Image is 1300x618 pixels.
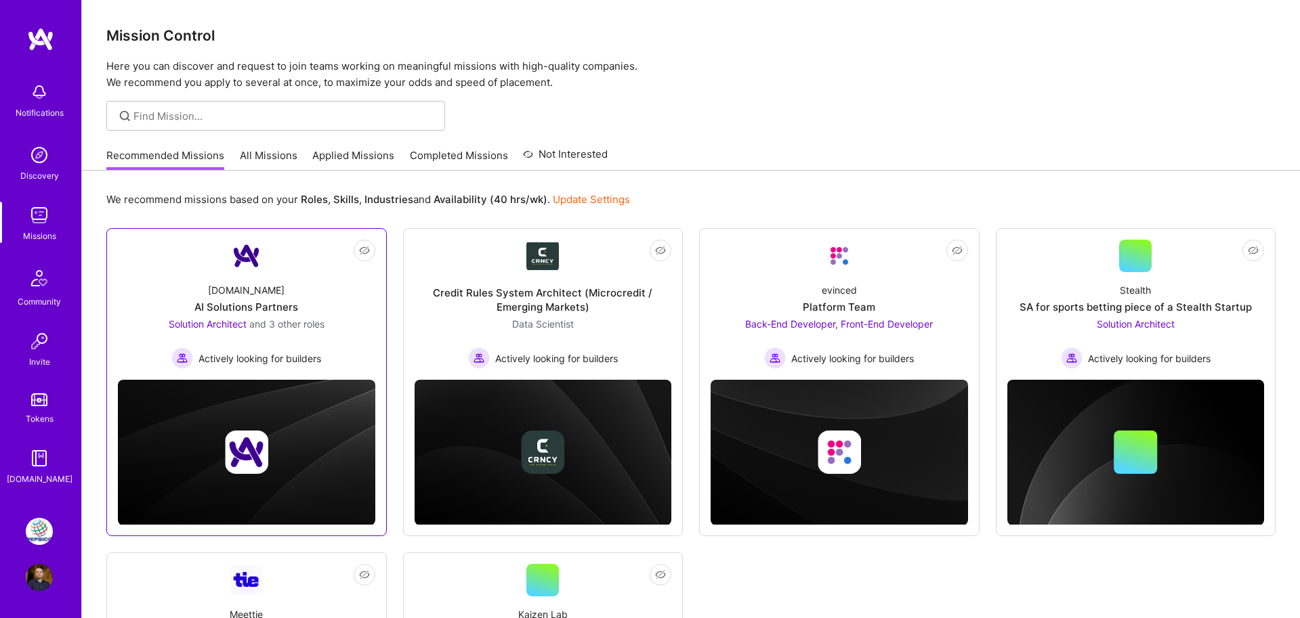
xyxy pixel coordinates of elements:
span: Back-End Developer, Front-End Developer [745,318,933,330]
img: Invite [26,328,53,355]
a: Company LogoevincedPlatform TeamBack-End Developer, Front-End Developer Actively looking for buil... [711,240,968,369]
img: Company Logo [230,565,263,594]
img: User Avatar [26,564,53,591]
img: guide book [26,445,53,472]
img: tokens [31,393,47,406]
i: icon EyeClosed [655,569,666,580]
img: Company Logo [526,242,559,270]
img: cover [118,380,375,525]
a: Update Settings [553,193,630,206]
i: icon EyeClosed [655,245,666,256]
a: Recommended Missions [106,148,224,171]
span: Solution Architect [1097,318,1175,330]
img: Company logo [521,431,564,474]
img: Company Logo [230,240,263,272]
a: StealthSA for sports betting piece of a Stealth StartupSolution Architect Actively looking for bu... [1007,240,1265,369]
a: All Missions [240,148,297,171]
div: Credit Rules System Architect (Microcredit / Emerging Markets) [415,286,672,314]
div: Community [18,294,61,309]
span: Data Scientist [512,318,574,330]
div: SA for sports betting piece of a Stealth Startup [1020,300,1252,314]
div: Notifications [16,106,64,120]
div: [DOMAIN_NAME] [208,283,285,297]
p: We recommend missions based on your , , and . [106,192,630,206]
span: and 3 other roles [249,318,324,330]
span: Actively looking for builders [1088,351,1211,366]
input: Find Mission... [133,109,435,123]
b: Industries [364,193,413,206]
a: Completed Missions [410,148,508,171]
i: icon EyeClosed [359,569,370,580]
b: Skills [333,193,359,206]
div: [DOMAIN_NAME] [7,472,72,486]
a: User Avatar [22,564,56,591]
img: Company logo [818,431,861,474]
img: bell [26,79,53,106]
img: cover [415,380,672,525]
div: Tokens [26,412,54,426]
i: icon EyeClosed [952,245,963,256]
img: Actively looking for builders [764,347,786,369]
span: Solution Architect [169,318,247,330]
span: Actively looking for builders [791,351,914,366]
img: discovery [26,141,53,169]
b: Roles [301,193,328,206]
div: Discovery [20,169,59,183]
img: Actively looking for builders [171,347,193,369]
i: icon EyeClosed [1248,245,1259,256]
div: Invite [29,355,50,369]
img: Actively looking for builders [1061,347,1083,369]
img: PepsiCo: SodaStream Intl. 2024 AOP [26,518,53,545]
a: Company Logo[DOMAIN_NAME]AI Solutions PartnersSolution Architect and 3 other rolesActively lookin... [118,240,375,369]
img: Company Logo [823,240,856,272]
a: PepsiCo: SodaStream Intl. 2024 AOP [22,518,56,545]
h3: Mission Control [106,27,1276,44]
b: Availability (40 hrs/wk) [434,193,547,206]
img: Actively looking for builders [468,347,490,369]
a: Not Interested [523,146,608,171]
span: Actively looking for builders [198,351,321,366]
img: Company logo [225,431,268,474]
a: Applied Missions [312,148,394,171]
i: icon SearchGrey [117,108,133,124]
img: Community [23,262,56,294]
span: Actively looking for builders [495,351,618,366]
a: Company LogoCredit Rules System Architect (Microcredit / Emerging Markets)Data Scientist Actively... [415,240,672,369]
img: logo [27,27,54,51]
img: cover [711,380,968,525]
img: teamwork [26,202,53,229]
img: cover [1007,380,1265,525]
div: Stealth [1120,283,1151,297]
i: icon EyeClosed [359,245,370,256]
div: evinced [822,283,857,297]
div: AI Solutions Partners [194,300,298,314]
p: Here you can discover and request to join teams working on meaningful missions with high-quality ... [106,58,1276,91]
div: Platform Team [803,300,875,314]
div: Missions [23,229,56,243]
